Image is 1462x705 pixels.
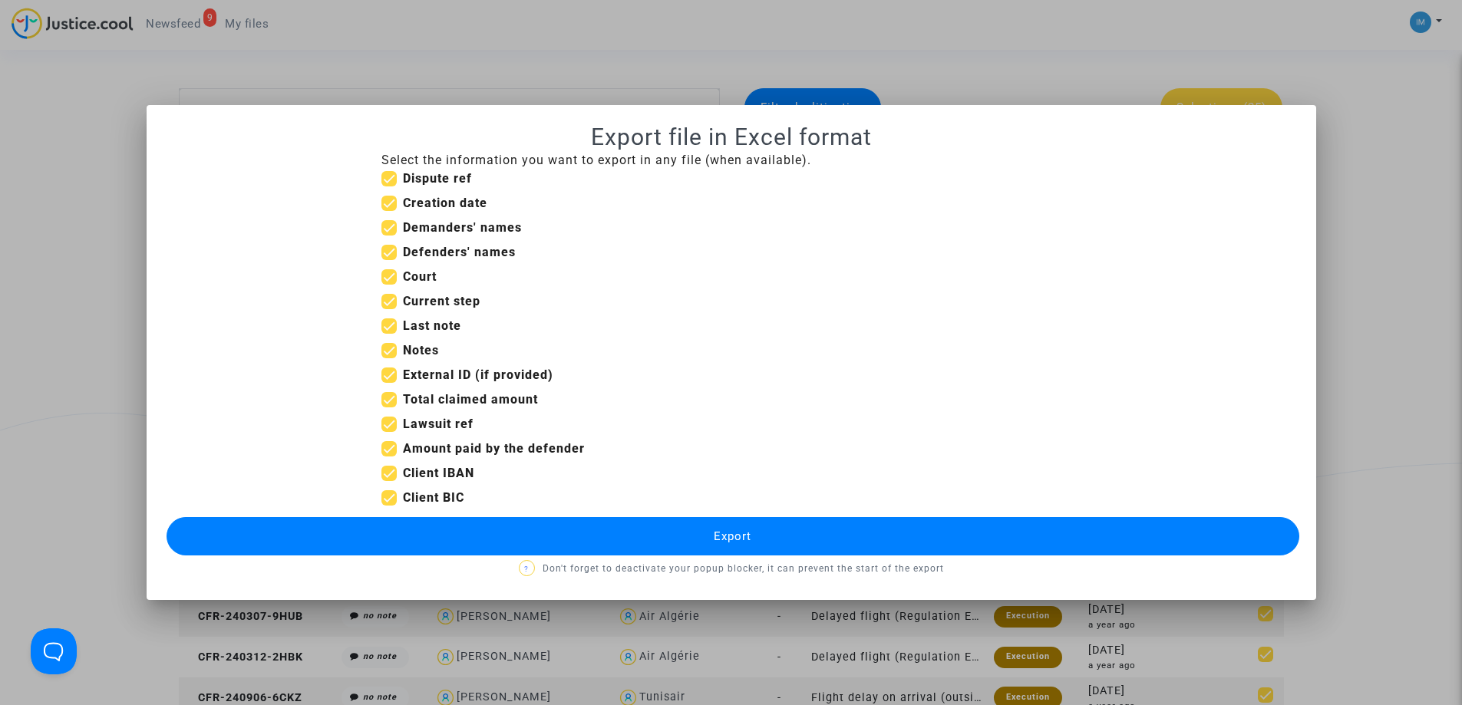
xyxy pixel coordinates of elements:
b: Demanders' names [403,220,522,235]
b: Creation date [403,196,487,210]
h1: Export file in Excel format [165,124,1298,151]
p: Don't forget to deactivate your popup blocker, it can prevent the start of the export [165,559,1298,578]
span: Export [714,529,751,543]
b: Amount paid by the defender [403,441,585,456]
b: Court [403,269,437,284]
span: ? [524,565,529,573]
b: Current step [403,294,480,308]
span: Select the information you want to export in any file (when available). [381,153,811,167]
b: Last note [403,318,461,333]
b: Total claimed amount [403,392,538,407]
b: Client BIC [403,490,464,505]
b: Defenders' names [403,245,516,259]
b: Lawsuit ref [403,417,474,431]
b: Client IBAN [403,466,474,480]
button: Export [167,517,1299,555]
iframe: Help Scout Beacon - Open [31,628,77,674]
b: Notes [403,343,439,357]
b: Dispute ref [403,171,472,186]
b: External ID (if provided) [403,367,553,382]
